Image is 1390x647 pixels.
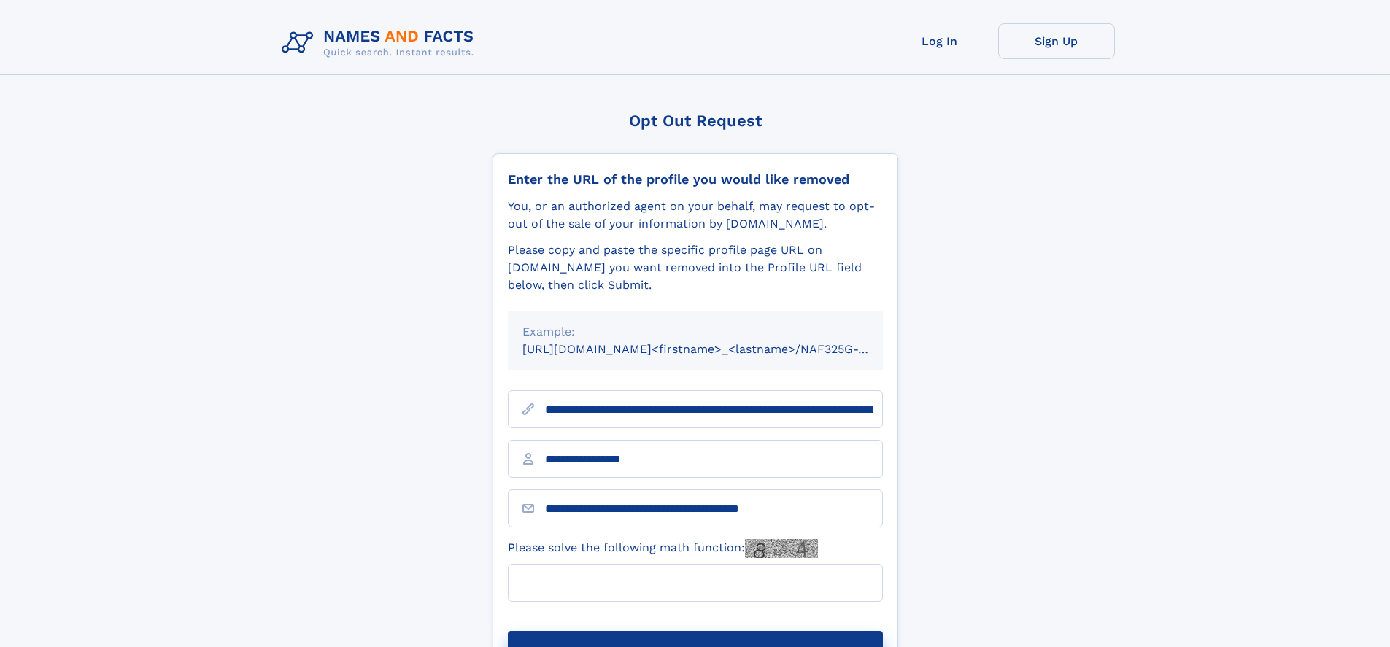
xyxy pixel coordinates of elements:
[522,342,911,356] small: [URL][DOMAIN_NAME]<firstname>_<lastname>/NAF325G-xxxxxxxx
[508,539,818,558] label: Please solve the following math function:
[276,23,486,63] img: Logo Names and Facts
[508,198,883,233] div: You, or an authorized agent on your behalf, may request to opt-out of the sale of your informatio...
[508,171,883,187] div: Enter the URL of the profile you would like removed
[508,241,883,294] div: Please copy and paste the specific profile page URL on [DOMAIN_NAME] you want removed into the Pr...
[881,23,998,59] a: Log In
[998,23,1115,59] a: Sign Up
[522,323,868,341] div: Example:
[493,112,898,130] div: Opt Out Request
